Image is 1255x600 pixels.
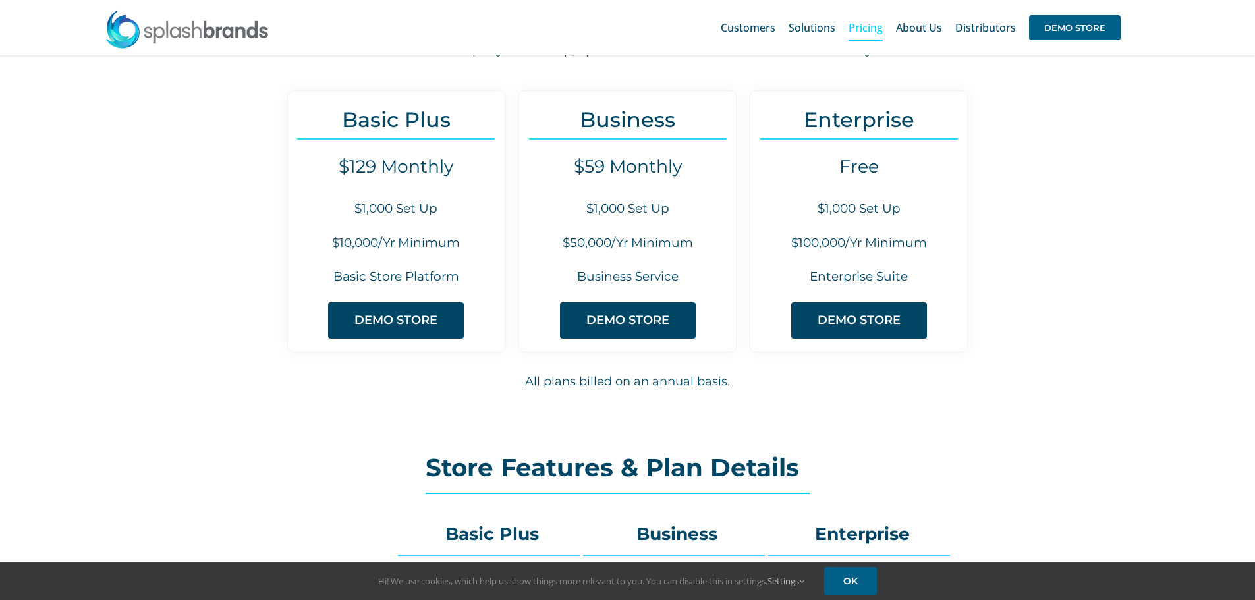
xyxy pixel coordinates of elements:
a: DEMO STORE [328,302,464,339]
h6: All plans billed on an annual basis. [167,373,1089,391]
h3: Enterprise [750,107,967,132]
h6: $1,000 Set Up [750,200,967,218]
strong: Enterprise [815,523,910,545]
strong: Basic Plus [445,523,539,545]
h3: Business [519,107,736,132]
img: SplashBrands.com Logo [105,9,269,49]
h6: Enterprise Suite [750,268,967,286]
h6: $1,000 Set Up [519,200,736,218]
h6: $100,000/Yr Minimum [750,234,967,252]
span: About Us [896,22,942,33]
strong: Business [636,523,717,545]
h6: Business Service [519,268,736,286]
a: DEMO STORE [560,302,696,339]
span: Distributors [955,22,1016,33]
span: DEMO STORE [586,314,669,327]
a: Settings [767,575,804,587]
a: Distributors [955,7,1016,49]
h6: $50,000/Yr Minimum [519,234,736,252]
a: Customers [721,7,775,49]
span: DEMO STORE [1029,15,1121,40]
nav: Main Menu Sticky [721,7,1121,49]
h6: $10,000/Yr Minimum [288,234,505,252]
span: Customers [721,22,775,33]
h4: $129 Monthly [288,156,505,177]
h2: Store Features & Plan Details [426,454,830,481]
a: DEMO STORE [791,302,927,339]
h4: Free [750,156,967,177]
h6: Basic Store Platform [288,268,505,286]
a: DEMO STORE [1029,7,1121,49]
a: Pricing [849,7,883,49]
h4: $59 Monthly [519,156,736,177]
span: DEMO STORE [354,314,437,327]
span: DEMO STORE [818,314,901,327]
span: Solutions [789,22,835,33]
h3: Basic Plus [288,107,505,132]
span: Hi! We use cookies, which help us show things more relevant to you. You can disable this in setti... [378,575,804,587]
a: OK [824,567,877,595]
h6: $1,000 Set Up [288,200,505,218]
span: Pricing [849,22,883,33]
